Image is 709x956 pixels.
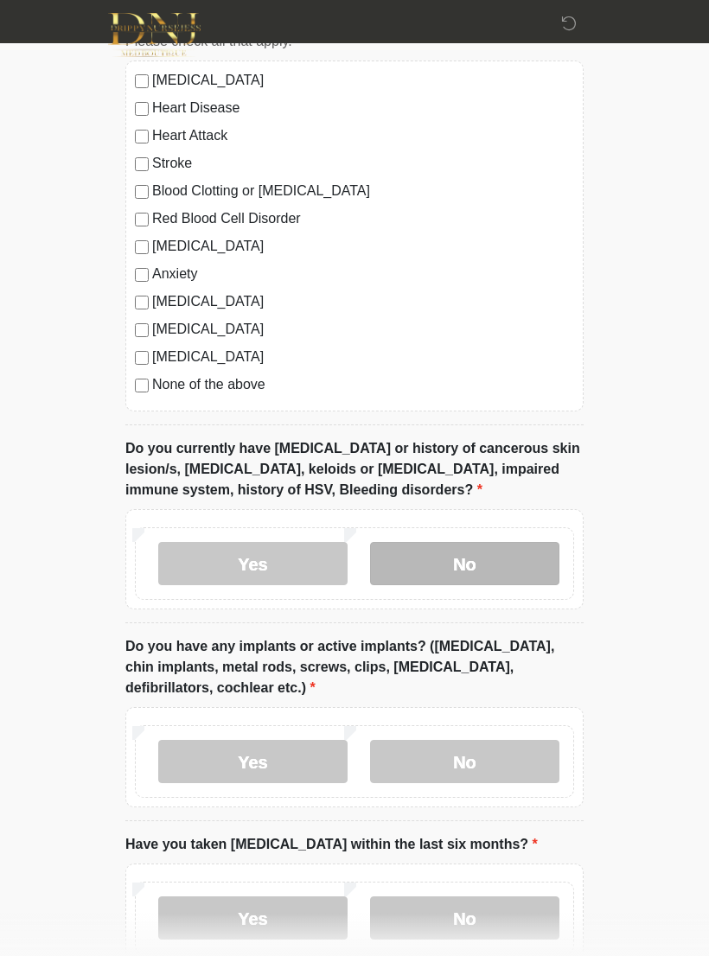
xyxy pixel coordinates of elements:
input: Red Blood Cell Disorder [135,213,149,226]
label: Stroke [152,153,574,174]
input: Heart Attack [135,130,149,143]
label: No [370,896,559,940]
input: Stroke [135,157,149,171]
input: [MEDICAL_DATA] [135,323,149,337]
label: Blood Clotting or [MEDICAL_DATA] [152,181,574,201]
label: Yes [158,542,348,585]
label: No [370,740,559,783]
label: Heart Disease [152,98,574,118]
label: No [370,542,559,585]
label: Red Blood Cell Disorder [152,208,574,229]
input: [MEDICAL_DATA] [135,240,149,254]
input: None of the above [135,379,149,392]
input: Heart Disease [135,102,149,116]
label: [MEDICAL_DATA] [152,70,574,91]
input: Anxiety [135,268,149,282]
img: DNJ Med Boutique Logo [108,13,201,57]
input: [MEDICAL_DATA] [135,296,149,309]
label: None of the above [152,374,574,395]
label: [MEDICAL_DATA] [152,319,574,340]
label: [MEDICAL_DATA] [152,347,574,367]
label: Yes [158,740,348,783]
label: Yes [158,896,348,940]
input: [MEDICAL_DATA] [135,351,149,365]
label: Heart Attack [152,125,574,146]
label: [MEDICAL_DATA] [152,291,574,312]
label: Do you have any implants or active implants? ([MEDICAL_DATA], chin implants, metal rods, screws, ... [125,636,584,698]
label: [MEDICAL_DATA] [152,236,574,257]
label: Do you currently have [MEDICAL_DATA] or history of cancerous skin lesion/s, [MEDICAL_DATA], keloi... [125,438,584,500]
input: [MEDICAL_DATA] [135,74,149,88]
label: Anxiety [152,264,574,284]
label: Have you taken [MEDICAL_DATA] within the last six months? [125,834,538,855]
input: Blood Clotting or [MEDICAL_DATA] [135,185,149,199]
